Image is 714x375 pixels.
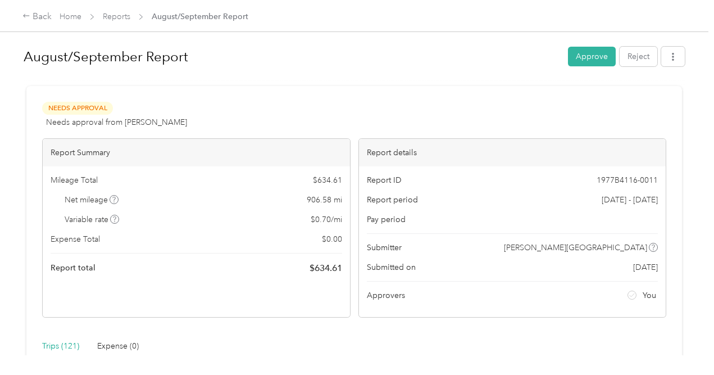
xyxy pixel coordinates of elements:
div: Report Summary [43,139,350,166]
span: You [643,290,656,301]
span: 906.58 mi [307,194,342,206]
span: $ 634.61 [313,174,342,186]
span: 1977B4116-0011 [597,174,658,186]
span: $ 0.70 / mi [311,214,342,225]
span: Needs approval from [PERSON_NAME] [46,116,187,128]
span: Mileage Total [51,174,98,186]
span: Variable rate [65,214,120,225]
div: Trips (121) [42,340,79,353]
a: Home [60,12,81,21]
a: Reports [103,12,130,21]
div: Back [22,10,52,24]
div: Expense (0) [97,340,139,353]
button: Approve [568,47,616,66]
h1: August/September Report [24,43,560,70]
span: August/September Report [152,11,248,22]
span: Submitted on [367,261,416,273]
span: Expense Total [51,233,100,245]
button: Reject [620,47,657,66]
span: Approvers [367,290,405,301]
span: Net mileage [65,194,119,206]
div: Report details [359,139,666,166]
span: [DATE] - [DATE] [602,194,658,206]
span: [DATE] [633,261,658,273]
iframe: Everlance-gr Chat Button Frame [651,312,714,375]
span: [PERSON_NAME][GEOGRAPHIC_DATA] [504,242,647,254]
span: $ 634.61 [310,261,342,275]
span: Submitter [367,242,402,254]
span: $ 0.00 [322,233,342,245]
span: Report total [51,262,95,274]
span: Pay period [367,214,406,225]
span: Report period [367,194,418,206]
span: Needs Approval [42,102,113,115]
span: Report ID [367,174,402,186]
